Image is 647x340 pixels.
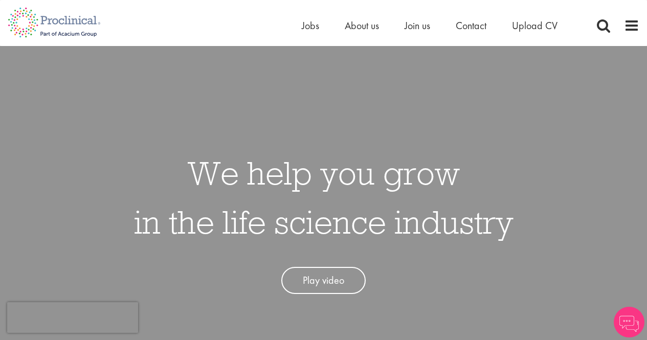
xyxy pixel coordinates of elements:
a: Contact [456,19,486,32]
img: Chatbot [614,307,644,337]
a: Play video [281,267,366,294]
h1: We help you grow in the life science industry [134,148,514,246]
a: Join us [405,19,430,32]
a: Upload CV [512,19,557,32]
a: Jobs [302,19,319,32]
a: About us [345,19,379,32]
